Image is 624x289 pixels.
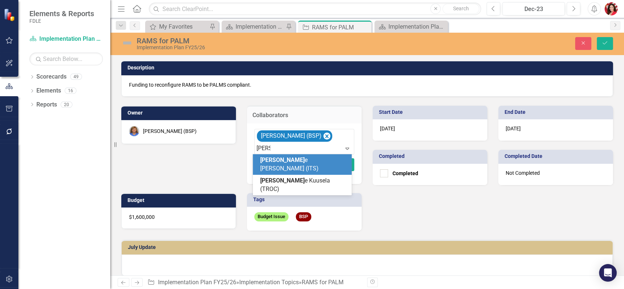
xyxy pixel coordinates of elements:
[506,126,521,131] span: [DATE]
[599,264,617,282] div: Open Intercom Messenger
[260,156,305,163] span: [PERSON_NAME]
[29,9,94,18] span: Elements & Reports
[36,73,67,81] a: Scorecards
[239,279,299,286] a: Implementation Topics
[29,18,94,24] small: FDLE
[302,279,344,286] div: RAMS for PALM
[158,279,236,286] a: Implementation Plan FY25/26
[254,212,288,221] span: Budget Issue
[70,74,82,80] div: 49
[252,112,356,119] h3: Collaborators
[128,65,609,71] h3: Description
[36,101,57,109] a: Reports
[312,23,370,32] div: RAMS for PALM
[223,22,284,31] a: Implementation Plan FY25/26
[605,2,618,15] img: Caitlin Dawkins
[29,35,103,43] a: Implementation Plan FY25/26
[128,245,609,250] h3: July Update
[129,214,155,220] span: $1,600,000
[505,109,609,115] h3: End Date
[36,87,61,95] a: Elements
[388,22,446,31] div: Implementation Plan FY23/24
[442,4,479,14] button: Search
[129,126,139,136] img: Sharon Wester
[121,37,133,49] img: Not Defined
[261,132,322,139] span: [PERSON_NAME] (BSP)
[260,156,319,172] span: e [PERSON_NAME] (ITS)
[143,127,197,135] div: [PERSON_NAME] (BSP)
[505,153,609,159] h3: Completed Date
[4,8,17,21] img: ClearPoint Strategy
[128,110,232,116] h3: Owner
[149,3,481,15] input: Search ClearPoint...
[379,109,484,115] h3: Start Date
[498,164,613,185] div: Not Completed
[137,45,395,50] div: Implementation Plan FY25/26
[505,5,562,14] div: Dec-23
[260,177,305,184] span: [PERSON_NAME]
[128,198,232,203] h3: Budget
[380,126,395,131] span: [DATE]
[65,88,76,94] div: 16
[323,133,330,140] div: Remove [object Object]
[502,2,565,15] button: Dec-23
[379,153,484,159] h3: Completed
[29,53,103,65] input: Search Below...
[296,212,311,221] span: BSP
[260,177,330,192] span: e Kuusela (TROC)
[147,22,208,31] a: My Favorites
[147,278,361,287] div: » »
[376,22,446,31] a: Implementation Plan FY23/24
[137,37,395,45] div: RAMS for PALM
[129,81,605,88] p: Funding to reconfigure RAMS to be PALMS compliant.
[159,22,208,31] div: My Favorites
[453,6,469,11] span: Search
[253,197,358,202] h3: Tags
[61,101,72,108] div: 20
[236,22,284,31] div: Implementation Plan FY25/26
